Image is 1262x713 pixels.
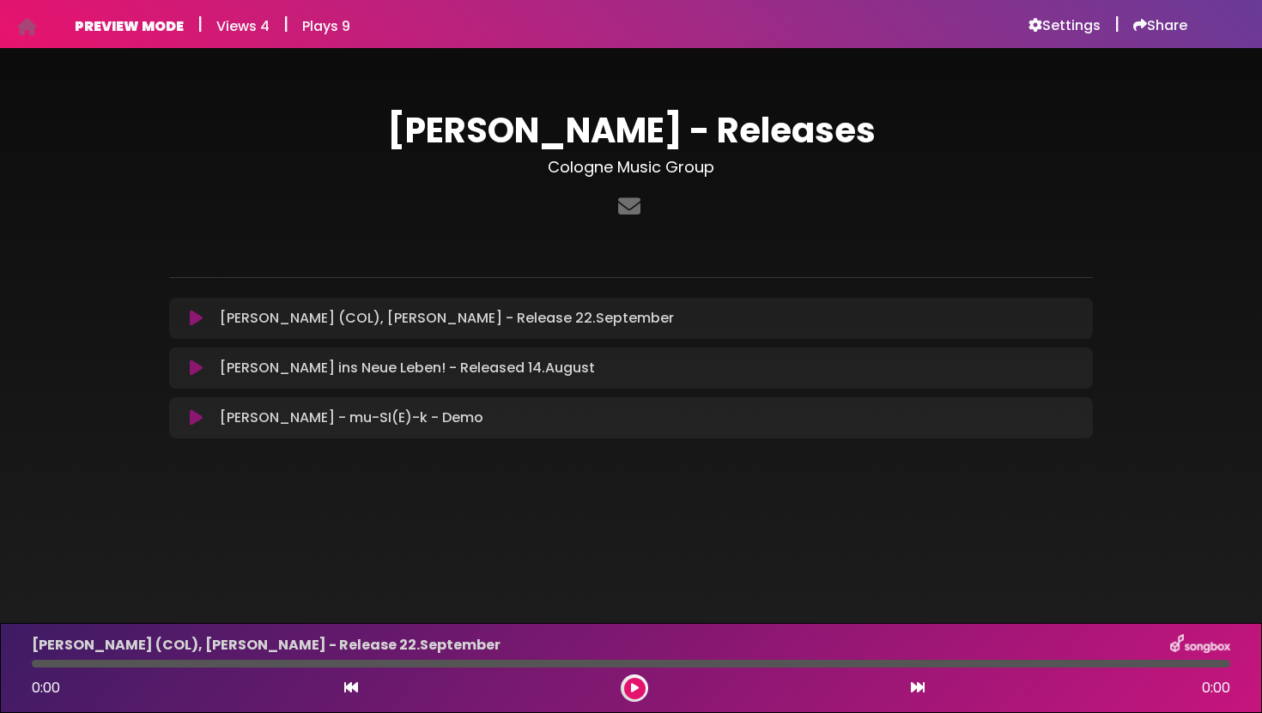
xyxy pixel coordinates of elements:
h6: PREVIEW MODE [75,18,184,34]
h5: | [1114,14,1119,34]
p: [PERSON_NAME] (COL), [PERSON_NAME] - Release 22.September [220,308,674,329]
h5: | [283,14,288,34]
p: [PERSON_NAME] ins Neue Leben! - Released 14.August [220,358,595,378]
h6: Views 4 [216,18,270,34]
h3: Cologne Music Group [169,158,1093,177]
h1: [PERSON_NAME] - Releases [169,110,1093,151]
h6: Plays 9 [302,18,350,34]
a: Share [1133,17,1187,34]
a: Settings [1028,17,1101,34]
p: [PERSON_NAME] - mu-SI(E)-k - Demo [220,408,483,428]
h5: | [197,14,203,34]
